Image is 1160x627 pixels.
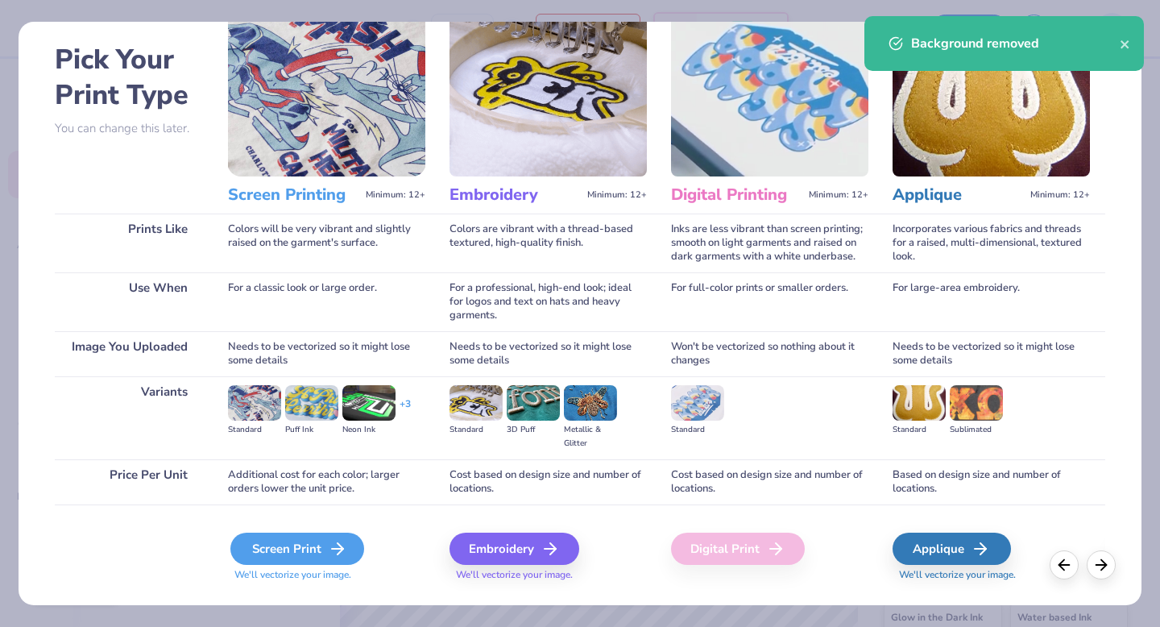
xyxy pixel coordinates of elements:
span: Minimum: 12+ [1030,189,1090,201]
div: For full-color prints or smaller orders. [671,272,868,331]
img: Metallic & Glitter [564,385,617,421]
div: Neon Ink [342,423,396,437]
div: Screen Print [230,533,364,565]
span: We'll vectorize your image. [893,568,1090,582]
img: Sublimated [950,385,1003,421]
div: Cost based on design size and number of locations. [449,459,647,505]
h3: Embroidery [449,185,581,206]
div: For a professional, high-end look; ideal for logos and text on hats and heavy garments. [449,272,647,331]
div: Standard [893,423,946,437]
img: Standard [449,385,503,421]
div: Standard [228,423,281,437]
div: Cost based on design size and number of locations. [671,459,868,505]
div: Embroidery [449,533,579,565]
span: Minimum: 12+ [809,189,868,201]
img: Standard [228,385,281,421]
p: You can change this later. [55,122,204,135]
div: Colors are vibrant with a thread-based textured, high-quality finish. [449,214,647,272]
div: Needs to be vectorized so it might lose some details [449,331,647,376]
img: Digital Printing [671,10,868,176]
div: Sublimated [950,423,1003,437]
div: Metallic & Glitter [564,423,617,451]
img: Embroidery [449,10,647,176]
button: close [1120,34,1131,53]
div: Variants [55,376,204,459]
span: Minimum: 12+ [366,189,425,201]
img: Standard [671,385,724,421]
div: Needs to be vectorized so it might lose some details [228,331,425,376]
h3: Digital Printing [671,185,802,206]
h3: Applique [893,185,1024,206]
div: Based on design size and number of locations. [893,459,1090,505]
img: Screen Printing [228,10,425,176]
div: Standard [449,423,503,437]
img: Applique [893,10,1090,176]
span: We'll vectorize your image. [228,568,425,582]
div: Standard [671,423,724,437]
div: Additional cost for each color; larger orders lower the unit price. [228,459,425,505]
div: Needs to be vectorized so it might lose some details [893,331,1090,376]
h2: Pick Your Print Type [55,42,204,113]
div: Won't be vectorized so nothing about it changes [671,331,868,376]
div: Background removed [911,34,1120,53]
div: Puff Ink [285,423,338,437]
div: 3D Puff [507,423,560,437]
div: Applique [893,533,1011,565]
img: Neon Ink [342,385,396,421]
div: Image You Uploaded [55,331,204,376]
div: For large-area embroidery. [893,272,1090,331]
img: Standard [893,385,946,421]
div: Prints Like [55,214,204,272]
div: Price Per Unit [55,459,204,505]
span: Minimum: 12+ [587,189,647,201]
img: Puff Ink [285,385,338,421]
div: + 3 [400,397,411,425]
div: For a classic look or large order. [228,272,425,331]
div: Colors will be very vibrant and slightly raised on the garment's surface. [228,214,425,272]
img: 3D Puff [507,385,560,421]
span: We'll vectorize your image. [449,568,647,582]
div: Inks are less vibrant than screen printing; smooth on light garments and raised on dark garments ... [671,214,868,272]
div: Use When [55,272,204,331]
div: Incorporates various fabrics and threads for a raised, multi-dimensional, textured look. [893,214,1090,272]
div: Digital Print [671,533,805,565]
h3: Screen Printing [228,185,359,206]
